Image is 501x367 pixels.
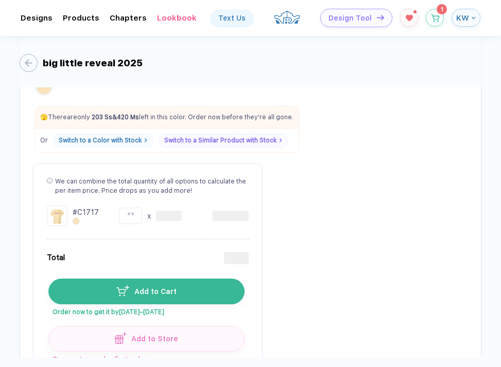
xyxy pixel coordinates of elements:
span: Order now to get it by [DATE]–[DATE] [48,304,244,316]
div: Text Us [218,14,246,22]
div: ChaptersToggle dropdown menu chapters [110,13,147,23]
span: Add to Cart [129,287,177,296]
div: Switch to a Similar Product with Stock [164,137,277,144]
div: Total [47,252,65,263]
span: Add to Store [127,335,179,343]
img: icon [116,285,129,296]
span: KW [456,13,469,23]
img: icon [377,15,384,21]
img: Design Group Summary Cell [47,206,67,226]
a: Switch to a Similar Product with Stock [159,134,288,147]
button: KW [452,9,480,27]
div: Lookbook [157,13,197,23]
span: Or [40,137,48,144]
div: x [147,211,151,221]
div: DesignsToggle dropdown menu [21,13,53,23]
span: 🫣 [40,114,48,121]
div: # C1717 [73,207,99,217]
strong: 203 Ss [92,114,112,121]
div: ProductsToggle dropdown menu [63,13,99,23]
button: Design Toolicon [320,9,392,27]
sup: 1 [437,4,447,14]
span: Open a store and collect orders. [48,352,244,363]
img: crown [273,6,301,28]
button: iconAdd to Store [48,326,245,352]
a: Switch to a Color with Stock [53,134,153,147]
div: Switch to a Color with Stock [59,137,142,144]
span: 1 [441,6,443,12]
button: iconAdd to Cart [48,279,245,304]
span: Design Tool [329,14,372,23]
img: icon [115,332,127,344]
div: LookbookToggle dropdown menu chapters [157,13,197,23]
div: big little reveal 2025 [43,58,143,68]
strong: 420 Ms [117,114,139,121]
sup: 1 [413,10,417,13]
strong: & [92,114,139,121]
div: We can combine the total quantity of all options to calculate the per item price. Price drops as ... [55,177,249,195]
p: There are only left in this color. Order now before they're all gone. [35,113,299,122]
a: Text Us [211,10,253,26]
